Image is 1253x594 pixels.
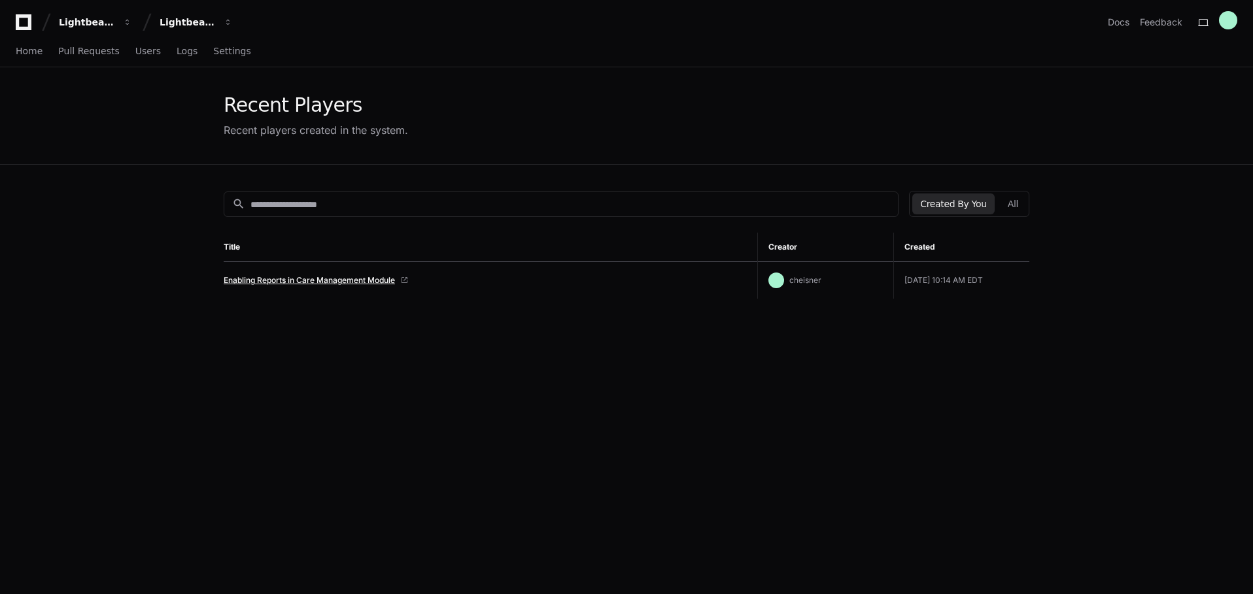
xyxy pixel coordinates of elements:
span: Home [16,47,43,55]
div: Lightbeam Health [59,16,115,29]
a: Enabling Reports in Care Management Module [224,275,395,286]
button: All [1000,193,1026,214]
span: cheisner [789,275,821,285]
span: Pull Requests [58,47,119,55]
a: Docs [1108,16,1129,29]
button: Lightbeam Health Solutions [154,10,238,34]
th: Creator [757,233,893,262]
div: Lightbeam Health Solutions [160,16,216,29]
a: Settings [213,37,250,67]
th: Title [224,233,757,262]
button: Lightbeam Health [54,10,137,34]
td: [DATE] 10:14 AM EDT [893,262,1029,299]
span: Users [135,47,161,55]
a: Logs [177,37,197,67]
th: Created [893,233,1029,262]
a: Users [135,37,161,67]
a: Home [16,37,43,67]
span: Logs [177,47,197,55]
a: Pull Requests [58,37,119,67]
button: Feedback [1140,16,1182,29]
div: Recent players created in the system. [224,122,408,138]
span: Settings [213,47,250,55]
div: Recent Players [224,93,408,117]
mat-icon: search [232,197,245,210]
button: Created By You [912,193,994,214]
